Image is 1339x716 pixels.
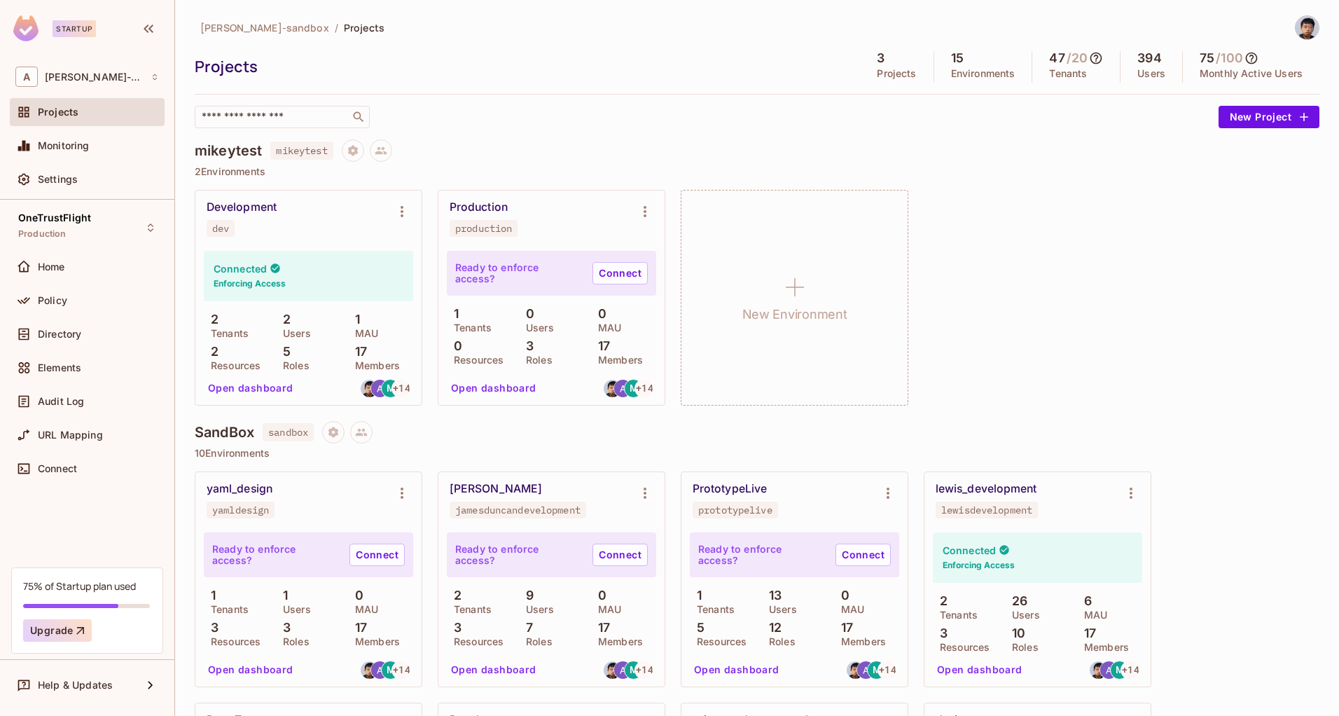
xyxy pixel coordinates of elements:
span: URL Mapping [38,429,103,441]
p: 12 [762,621,782,635]
p: Environments [951,68,1015,79]
p: 1 [276,588,288,603]
img: artem.jeman@trustflight.com [614,380,632,397]
p: MAU [591,604,621,615]
p: 2 [204,345,218,359]
span: Home [38,261,65,273]
p: 17 [591,621,610,635]
p: Monthly Active Users [1200,68,1303,79]
span: + 14 [636,383,653,393]
h1: New Environment [742,304,847,325]
img: alexander.ip@trustflight.com [361,380,378,397]
p: Users [1005,610,1040,621]
h5: 47 [1049,51,1064,65]
span: + 14 [879,665,896,675]
p: Users [762,604,797,615]
p: MAU [1077,610,1107,621]
span: M [387,665,395,675]
span: Projects [344,21,384,34]
p: Users [519,322,554,333]
span: + 14 [636,665,653,675]
p: Resources [447,636,504,647]
p: 3 [519,339,534,353]
span: Policy [38,295,67,306]
span: Elements [38,362,81,373]
p: 1 [204,588,216,603]
span: [PERSON_NAME]-sandbox [200,21,329,34]
div: lewis_development [936,482,1036,496]
span: M [630,383,638,393]
span: sandbox [263,423,314,441]
p: Tenants [204,604,249,615]
p: Members [1077,642,1129,653]
p: 1 [447,307,459,321]
p: Users [1137,68,1165,79]
p: 2 [204,312,218,326]
p: 10 [1005,626,1025,640]
p: Roles [1005,642,1039,653]
p: 3 [204,621,218,635]
span: OneTrustFlight [18,212,91,223]
p: 2 [276,312,291,326]
span: mikeytest [270,142,333,160]
li: / [335,21,338,34]
h4: Connected [943,544,996,557]
a: Connect [349,544,405,566]
div: [PERSON_NAME] [450,482,542,496]
div: production [455,223,512,234]
div: Projects [195,56,853,77]
p: 5 [690,621,705,635]
p: 2 Environments [195,166,1319,177]
span: Audit Log [38,396,84,407]
a: Connect [835,544,891,566]
h5: / 100 [1216,51,1243,65]
img: alexander.ip@trustflight.com [604,661,621,679]
h5: 15 [951,51,964,65]
span: Production [18,228,67,240]
a: Connect [592,544,648,566]
img: alexander.ip@trustflight.com [1090,661,1107,679]
p: Roles [519,354,553,366]
img: alexander.ip@trustflight.com [361,661,378,679]
button: Open dashboard [445,659,542,681]
p: 26 [1005,594,1027,608]
img: artem.jeman@trustflight.com [614,661,632,679]
span: Workspace: alex-trustflight-sandbox [45,71,144,83]
p: Roles [762,636,796,647]
button: Environment settings [388,479,416,507]
button: Upgrade [23,619,92,642]
div: Production [450,200,508,214]
span: Directory [38,329,81,340]
span: M [1116,665,1124,675]
span: M [873,665,881,675]
span: Project settings [342,146,364,160]
p: Ready to enforce access? [212,544,338,566]
p: Roles [276,636,310,647]
p: 17 [834,621,853,635]
p: 13 [762,588,782,603]
img: artem.jeman@trustflight.com [857,661,875,679]
p: Roles [276,360,310,371]
div: Development [207,200,277,214]
h4: mikeytest [195,142,262,159]
p: Users [519,604,554,615]
p: 17 [1077,626,1096,640]
p: 3 [933,626,948,640]
p: 0 [348,588,363,603]
img: artem.jeman@trustflight.com [1100,661,1118,679]
img: Alexander Ip [1296,16,1319,39]
button: New Project [1219,106,1319,128]
img: alexander.ip@trustflight.com [604,380,621,397]
p: MAU [591,322,621,333]
button: Environment settings [874,479,902,507]
p: Projects [877,68,916,79]
p: 0 [591,588,606,603]
p: Tenants [447,604,492,615]
p: 17 [591,339,610,353]
span: Help & Updates [38,680,113,691]
p: 3 [447,621,462,635]
button: Open dashboard [202,377,299,399]
p: 2 [447,588,462,603]
p: Tenants [690,604,735,615]
span: Monitoring [38,140,90,151]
